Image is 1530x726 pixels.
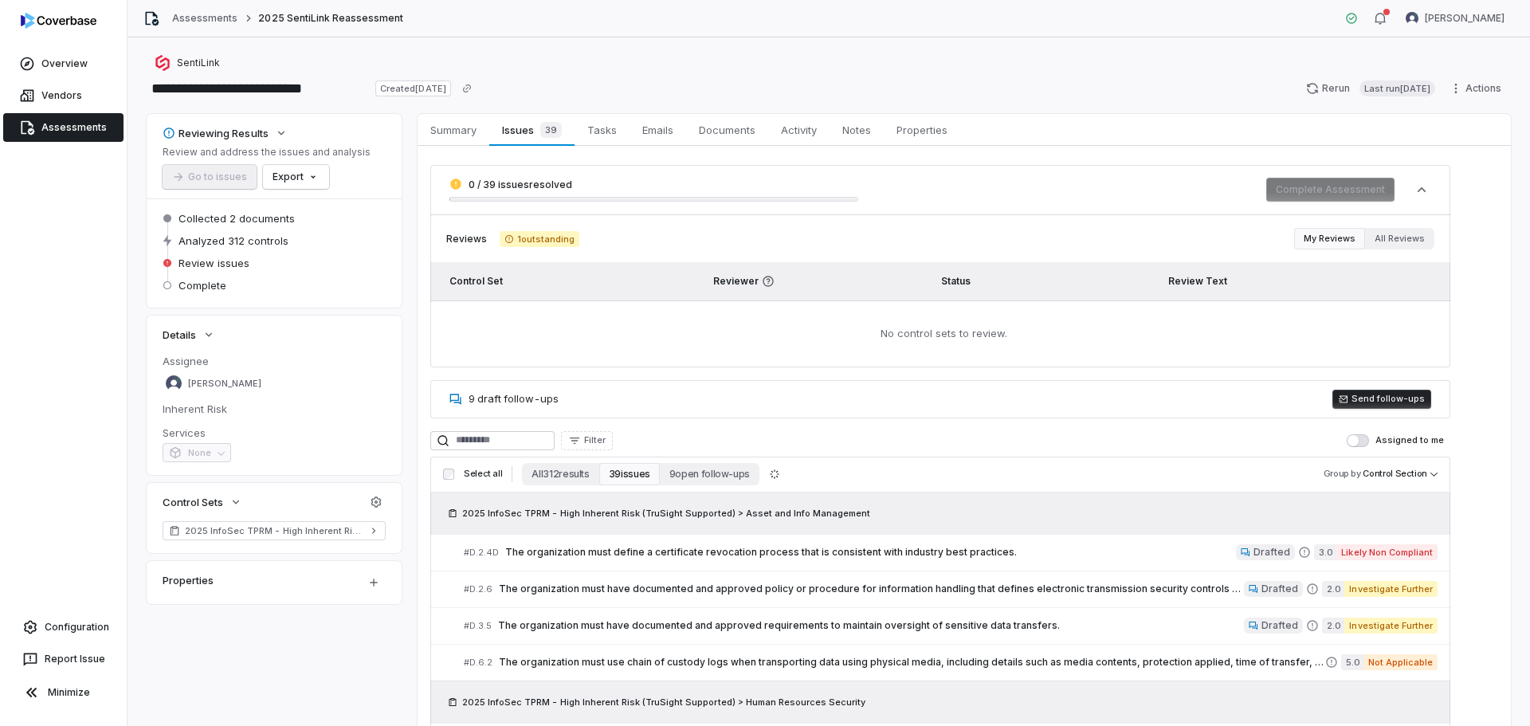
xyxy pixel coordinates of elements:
[1324,468,1361,479] span: Group by
[1344,618,1438,634] span: Investigate Further
[443,469,454,480] input: Select all
[499,583,1244,595] span: The organization must have documented and approved policy or procedure for information handling t...
[1396,6,1514,30] button: Jason Boland avatar[PERSON_NAME]
[1253,546,1290,559] span: Drafted
[496,119,567,141] span: Issues
[430,300,1450,367] td: No control sets to review.
[166,375,182,391] img: Jason Boland avatar
[449,275,503,287] span: Control Set
[163,521,386,540] a: 2025 InfoSec TPRM - High Inherent Risk (TruSight Supported)
[446,233,487,245] span: Reviews
[1294,228,1434,249] div: Review filter
[3,113,124,142] a: Assessments
[462,507,870,520] span: 2025 InfoSec TPRM - High Inherent Risk (TruSight Supported) > Asset and Info Management
[499,656,1325,669] span: The organization must use chain of custody logs when transporting data using physical media, incl...
[158,119,292,147] button: Reviewing Results
[1168,275,1227,287] span: Review Text
[469,392,559,405] span: 9 draft follow-ups
[505,546,1236,559] span: The organization must define a certificate revocation process that is consistent with industry be...
[1347,434,1444,447] label: Assigned to me
[6,677,120,708] button: Minimize
[158,320,220,349] button: Details
[1332,390,1431,409] button: Send follow-ups
[1314,544,1336,560] span: 3.0
[263,165,329,189] button: Export
[3,49,124,78] a: Overview
[1406,12,1418,25] img: Jason Boland avatar
[498,619,1244,632] span: The organization must have documented and approved requirements to maintain oversight of sensitiv...
[1347,434,1369,447] button: Assigned to me
[464,468,502,480] span: Select all
[1445,77,1511,100] button: Actions
[584,434,606,446] span: Filter
[6,613,120,642] a: Configuration
[1261,583,1298,595] span: Drafted
[163,495,223,509] span: Control Sets
[178,211,295,226] span: Collected 2 documents
[185,524,363,537] span: 2025 InfoSec TPRM - High Inherent Risk (TruSight Supported)
[1322,581,1344,597] span: 2.0
[464,583,492,595] span: # D.2.6
[464,608,1438,644] a: #D.3.5The organization must have documented and approved requirements to maintain oversight of se...
[599,463,660,485] button: 39 issues
[836,120,877,140] span: Notes
[636,120,680,140] span: Emails
[1365,228,1434,249] button: All Reviews
[3,81,124,110] a: Vendors
[21,13,96,29] img: logo-D7KZi-bG.svg
[1294,228,1365,249] button: My Reviews
[1297,77,1445,100] button: RerunLast run[DATE]
[150,49,225,77] button: https://sentilink.com/SentiLink
[540,122,562,138] span: 39
[464,620,492,632] span: # D.3.5
[941,275,971,287] span: Status
[561,431,613,450] button: Filter
[163,402,386,416] dt: Inherent Risk
[890,120,954,140] span: Properties
[258,12,403,25] span: 2025 SentiLink Reassessment
[178,256,249,270] span: Review issues
[6,645,120,673] button: Report Issue
[1359,80,1435,96] span: Last run [DATE]
[163,354,386,368] dt: Assignee
[453,74,481,103] button: Copy link
[1425,12,1504,25] span: [PERSON_NAME]
[464,547,499,559] span: # D.2.4D
[1261,619,1298,632] span: Drafted
[172,12,237,25] a: Assessments
[163,426,386,440] dt: Services
[581,120,623,140] span: Tasks
[158,488,247,516] button: Control Sets
[163,146,371,159] p: Review and address the issues and analysis
[522,463,598,485] button: All 312 results
[178,278,226,292] span: Complete
[1344,581,1438,597] span: Investigate Further
[424,120,483,140] span: Summary
[163,328,196,342] span: Details
[178,233,288,248] span: Analyzed 312 controls
[469,179,572,190] span: 0 / 39 issues resolved
[775,120,823,140] span: Activity
[464,657,492,669] span: # D.6.2
[1322,618,1344,634] span: 2.0
[692,120,762,140] span: Documents
[500,231,579,247] span: 1 outstanding
[462,696,865,708] span: 2025 InfoSec TPRM - High Inherent Risk (TruSight Supported) > Human Resources Security
[163,126,269,140] div: Reviewing Results
[464,645,1438,681] a: #D.6.2The organization must use chain of custody logs when transporting data using physical media...
[713,275,922,288] span: Reviewer
[1363,654,1438,670] span: Not Applicable
[1341,654,1363,670] span: 5.0
[660,463,759,485] button: 9 open follow-ups
[375,80,450,96] span: Created [DATE]
[188,378,261,390] span: [PERSON_NAME]
[177,57,220,69] span: SentiLink
[1336,544,1438,560] span: Likely Non Compliant
[464,535,1438,571] a: #D.2.4DThe organization must define a certificate revocation process that is consistent with indu...
[464,571,1438,607] a: #D.2.6The organization must have documented and approved policy or procedure for information hand...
